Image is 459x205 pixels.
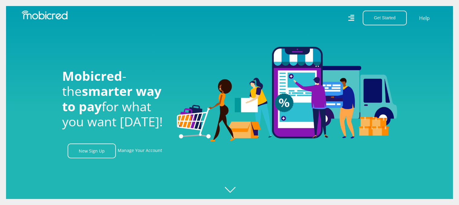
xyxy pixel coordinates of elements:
a: Manage Your Account [118,143,162,158]
a: Help [419,14,430,22]
span: Mobicred [62,67,122,84]
img: Welcome to Mobicred [177,47,397,142]
a: New Sign Up [68,143,116,158]
span: smarter way to pay [62,82,161,115]
img: Mobicred [22,11,68,20]
button: Get Started [363,11,407,25]
h1: - the for what you want [DATE]! [62,68,168,129]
